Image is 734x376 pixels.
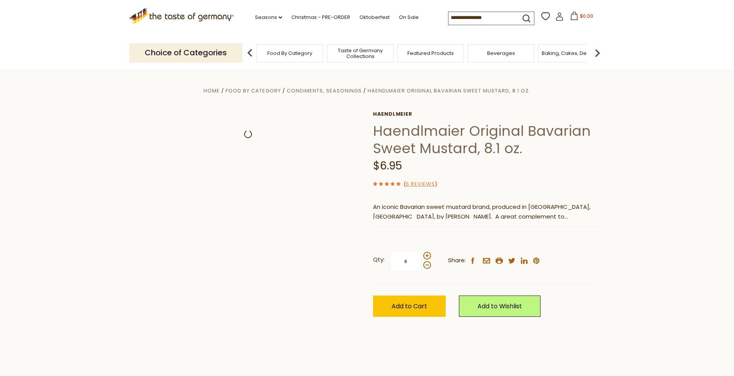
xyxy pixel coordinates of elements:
img: previous arrow [242,45,258,61]
a: Home [204,87,220,94]
a: Beverages [487,50,515,56]
a: Featured Products [407,50,454,56]
h1: Haendlmaier Original Bavarian Sweet Mustard, 8.1 oz. [373,122,599,157]
p: An iconic Bavarian sweet mustard brand, produced in [GEOGRAPHIC_DATA], [GEOGRAPHIC_DATA], by [PER... [373,202,599,222]
a: Add to Wishlist [459,296,541,317]
a: Condiments, Seasonings [287,87,362,94]
button: Add to Cart [373,296,446,317]
a: Haendlmaier Original Bavarian Sweet Mustard, 8.1 oz. [368,87,530,94]
a: On Sale [399,13,419,22]
a: Seasons [255,13,282,22]
p: Choice of Categories [129,43,242,62]
strong: Qty: [373,255,385,265]
a: Oktoberfest [359,13,390,22]
span: $6.95 [373,158,402,173]
a: Baking, Cakes, Desserts [542,50,602,56]
a: Food By Category [226,87,281,94]
img: next arrow [590,45,605,61]
a: Christmas - PRE-ORDER [291,13,350,22]
a: Taste of Germany Collections [329,48,391,59]
a: 6 Reviews [406,180,435,188]
span: Add to Cart [392,302,427,311]
a: Haendlmeier [373,111,599,117]
button: $0.00 [565,12,598,23]
span: $0.00 [580,13,593,19]
span: ( ) [404,180,437,188]
a: Food By Category [267,50,312,56]
span: Share: [448,256,466,265]
input: Qty: [390,251,422,272]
